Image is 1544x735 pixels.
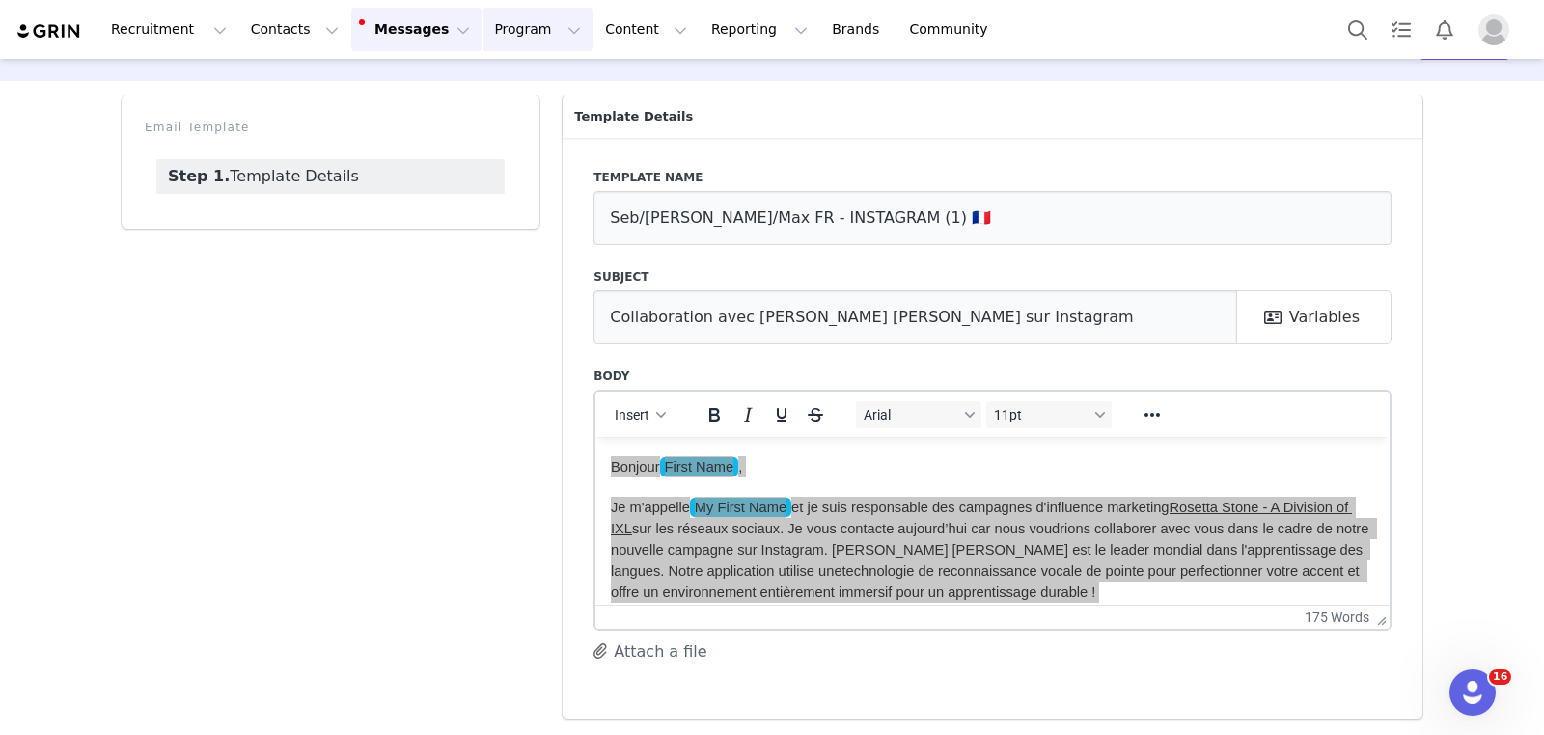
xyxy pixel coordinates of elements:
button: Bold [698,401,731,428]
p: Template Details [563,95,1422,138]
span: Insert [616,407,650,422]
button: Insert [607,401,674,428]
label: Body [593,367,1392,385]
span: Bonjour , [15,20,147,40]
button: Program [482,8,593,51]
button: Fonts [856,401,981,428]
input: Name your template [593,191,1392,245]
p: Email Template [145,119,516,136]
strong: Step 1. [168,167,230,185]
span: Je m'appelle et je suis responsable des campagnes d'influence marketing [15,61,574,80]
button: Reporting [700,8,819,51]
button: Messages [351,8,482,51]
iframe: Intercom live chat [1449,669,1496,716]
body: Rich Text Area. Press ALT-0 for help. [15,19,779,433]
a: Community [898,8,1008,51]
button: Profile [1467,14,1529,45]
a: Brands [820,8,896,51]
button: Strikethrough [799,401,832,428]
button: Underline [765,401,798,428]
a: Template Details [156,159,505,194]
label: Subject [593,268,1392,286]
span: sur les réseaux sociaux. Je vous contacte aujourd’hui car nous voudrions collaborer avec vous dan... [15,84,777,142]
a: Tasks [1380,8,1422,51]
span: My First Name [95,61,196,80]
button: Contacts [239,8,350,51]
button: Recruitment [99,8,238,51]
span: First Name [65,20,144,40]
div: Press the Up and Down arrow keys to resize the editor. [1369,606,1390,629]
button: Italic [731,401,764,428]
button: Variables [1236,290,1392,344]
img: placeholder-profile.jpg [1478,14,1509,45]
label: Template name [593,169,1392,186]
input: Add a subject line [593,290,1237,344]
button: 175 words [1305,610,1369,625]
img: grin logo [15,22,83,41]
button: Notifications [1423,8,1466,51]
span: 16 [1489,669,1511,685]
button: Attach a file [593,640,706,664]
button: Reveal or hide additional toolbar items [1136,401,1169,428]
button: Font sizes [986,401,1112,428]
span: technologie de reconnaissance vocale de pointe pour perfectionner votre accent et offre un enviro... [15,126,768,163]
span: Arial [864,407,958,422]
iframe: Rich Text Area [595,437,1390,605]
button: Search [1337,8,1379,51]
span: 11pt [994,407,1089,422]
button: Content [593,8,699,51]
